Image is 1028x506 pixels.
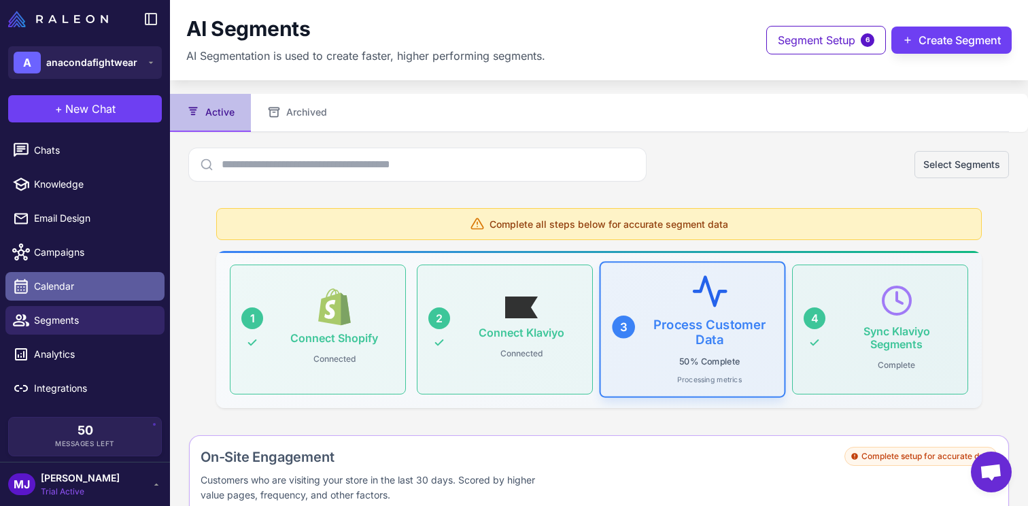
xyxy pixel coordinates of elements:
span: Calendar [34,279,154,294]
p: Complete [872,356,921,374]
h3: Connect Shopify [290,332,378,345]
span: [PERSON_NAME] [41,471,120,486]
span: Complete all steps below for accurate segment data [490,217,728,231]
div: 3 [612,315,635,338]
img: Raleon Logo [8,11,108,27]
a: Email Design [5,204,165,233]
p: Connected [495,345,548,362]
span: Trial Active [41,486,120,498]
a: Campaigns [5,238,165,267]
span: 6 [861,33,874,47]
div: Open chat [971,452,1012,492]
h1: AI Segments [186,16,311,42]
button: Segment Setup6 [766,26,886,54]
a: Raleon Logo [8,11,114,27]
button: Active [170,94,251,132]
div: On-Site Engagement [201,447,727,467]
span: Segments [34,313,154,328]
div: Customers who are visiting your store in the last 30 days. Scored by higher value pages, frequenc... [201,473,552,503]
div: 1 [241,307,263,329]
h3: Process Customer Data [647,317,773,347]
span: Email Design [34,211,154,226]
span: New Chat [65,101,116,117]
a: Chats [5,136,165,165]
span: Knowledge [34,177,154,192]
a: Calendar [5,272,165,301]
div: MJ [8,473,35,495]
button: Aanacondafightwear [8,46,162,79]
div: Complete setup for accurate data [844,447,997,466]
p: 50% Complete [674,352,746,371]
div: 4 [804,307,825,329]
button: Create Segment [891,27,1012,54]
span: Analytics [34,347,154,362]
a: Integrations [5,374,165,403]
p: Connected [308,350,361,368]
button: +New Chat [8,95,162,122]
a: Knowledge [5,170,165,199]
p: AI Segmentation is used to create faster, higher performing segments. [186,48,545,64]
span: Messages Left [55,439,115,449]
a: Analytics [5,340,165,369]
button: Select Segments [914,151,1009,178]
span: Campaigns [34,245,154,260]
button: Archived [251,94,343,132]
span: Segment Setup [778,32,855,48]
a: Segments [5,306,165,335]
span: anacondafightwear [46,55,137,70]
div: A [14,52,41,73]
span: 50 [78,424,93,437]
span: Chats [34,143,154,158]
p: Processing metrics [677,374,742,385]
span: Integrations [34,381,154,396]
h3: Connect Klaviyo [479,326,564,339]
div: 2 [428,307,450,329]
span: + [55,101,63,117]
h3: Sync Klaviyo Segments [836,325,957,351]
